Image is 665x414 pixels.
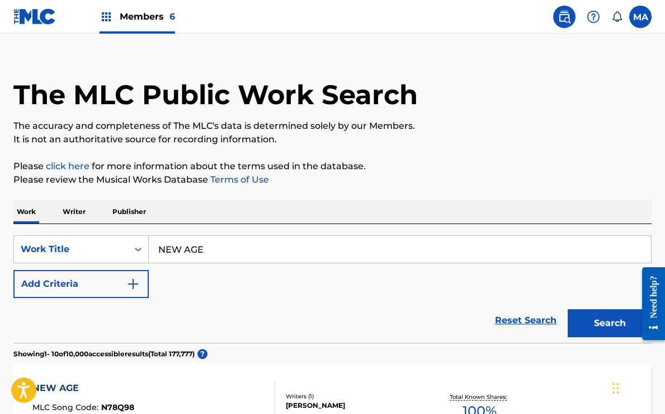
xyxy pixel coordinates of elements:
[208,174,269,185] a: Terms of Use
[634,259,665,349] iframe: Resource Center
[13,173,652,187] p: Please review the Musical Works Database
[13,160,652,173] p: Please for more information about the terms used in the database.
[13,8,56,25] img: MLC Logo
[21,243,121,256] div: Work Title
[450,393,510,401] p: Total Known Shares:
[169,11,175,22] span: 6
[13,235,652,343] form: Search Form
[582,6,605,28] div: Help
[13,349,195,359] p: Showing 1 - 10 of 10,000 accessible results (Total 177,777 )
[197,349,207,359] span: ?
[126,277,140,291] img: 9d2ae6d4665cec9f34b9.svg
[553,6,576,28] a: Public Search
[59,200,89,224] p: Writer
[109,200,149,224] p: Publisher
[13,133,652,146] p: It is not an authoritative source for recording information.
[120,10,175,23] span: Members
[100,10,113,24] img: Top Rightsholders
[629,6,652,28] div: User Menu
[13,78,418,111] h1: The MLC Public Work Search
[489,308,562,333] a: Reset Search
[587,10,600,24] img: help
[32,402,101,412] span: MLC Song Code :
[13,270,149,298] button: Add Criteria
[286,401,427,411] div: [PERSON_NAME]
[612,371,619,405] div: Drag
[286,392,427,401] div: Writers ( 1 )
[558,10,571,24] img: search
[609,360,665,414] iframe: Chat Widget
[568,309,652,337] button: Search
[32,382,134,395] div: NEW AGE
[13,119,652,133] p: The accuracy and completeness of The MLC's data is determined solely by our Members.
[611,11,622,22] div: Notifications
[13,200,39,224] p: Work
[101,402,134,412] span: N78Q98
[46,161,89,171] a: click here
